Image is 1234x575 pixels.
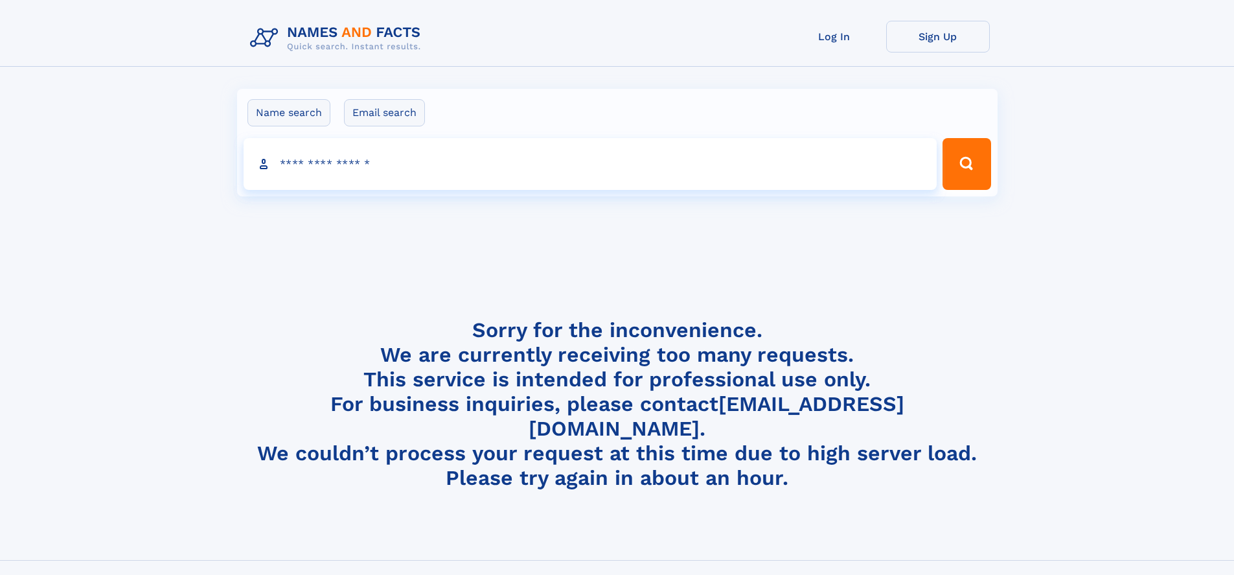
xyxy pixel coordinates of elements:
[344,99,425,126] label: Email search
[245,21,431,56] img: Logo Names and Facts
[244,138,937,190] input: search input
[529,392,904,441] a: [EMAIL_ADDRESS][DOMAIN_NAME]
[245,318,990,491] h4: Sorry for the inconvenience. We are currently receiving too many requests. This service is intend...
[943,138,990,190] button: Search Button
[886,21,990,53] a: Sign Up
[247,99,330,126] label: Name search
[783,21,886,53] a: Log In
